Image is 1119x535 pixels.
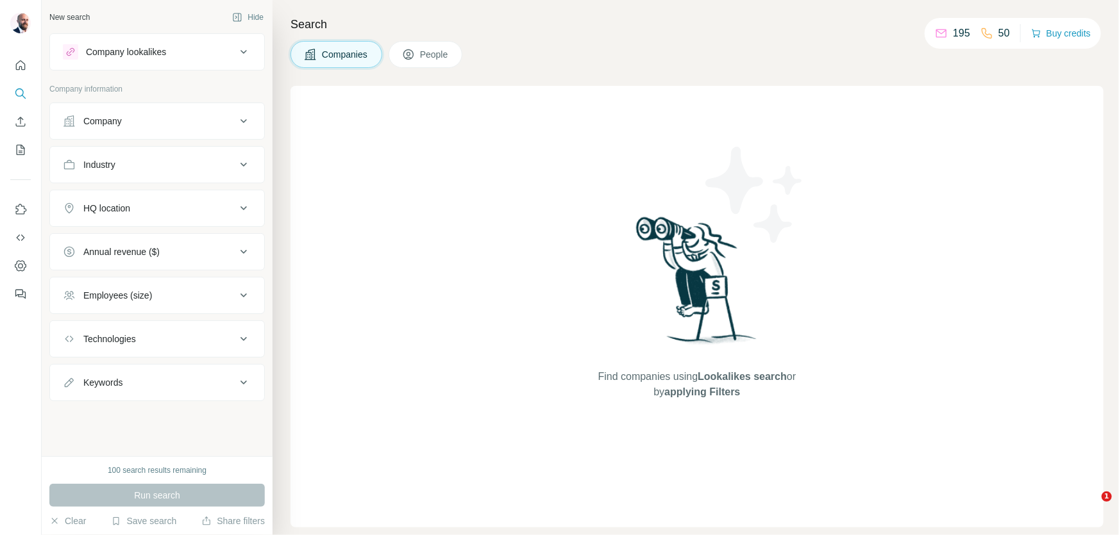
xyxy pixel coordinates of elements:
[862,340,1119,488] iframe: Intercom notifications message
[630,213,764,356] img: Surfe Illustration - Woman searching with binoculars
[50,367,264,398] button: Keywords
[697,137,812,252] img: Surfe Illustration - Stars
[1102,491,1112,502] span: 1
[50,37,264,67] button: Company lookalikes
[10,138,31,161] button: My lists
[290,15,1104,33] h4: Search
[10,82,31,105] button: Search
[83,202,130,215] div: HQ location
[1031,24,1091,42] button: Buy credits
[83,289,152,302] div: Employees (size)
[10,54,31,77] button: Quick start
[83,245,160,258] div: Annual revenue ($)
[322,48,369,61] span: Companies
[50,280,264,311] button: Employees (size)
[49,83,265,95] p: Company information
[50,324,264,354] button: Technologies
[664,386,740,397] span: applying Filters
[10,13,31,33] img: Avatar
[108,465,206,476] div: 100 search results remaining
[50,236,264,267] button: Annual revenue ($)
[50,106,264,136] button: Company
[201,514,265,527] button: Share filters
[10,198,31,221] button: Use Surfe on LinkedIn
[83,115,122,128] div: Company
[698,371,787,382] span: Lookalikes search
[594,369,800,400] span: Find companies using or by
[49,12,90,23] div: New search
[49,514,86,527] button: Clear
[998,26,1010,41] p: 50
[1075,491,1106,522] iframe: Intercom live chat
[953,26,970,41] p: 195
[83,158,115,171] div: Industry
[50,149,264,180] button: Industry
[223,8,273,27] button: Hide
[10,283,31,306] button: Feedback
[111,514,176,527] button: Save search
[50,193,264,224] button: HQ location
[83,376,122,389] div: Keywords
[83,333,136,345] div: Technologies
[10,226,31,249] button: Use Surfe API
[10,254,31,277] button: Dashboard
[420,48,450,61] span: People
[10,110,31,133] button: Enrich CSV
[86,45,166,58] div: Company lookalikes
